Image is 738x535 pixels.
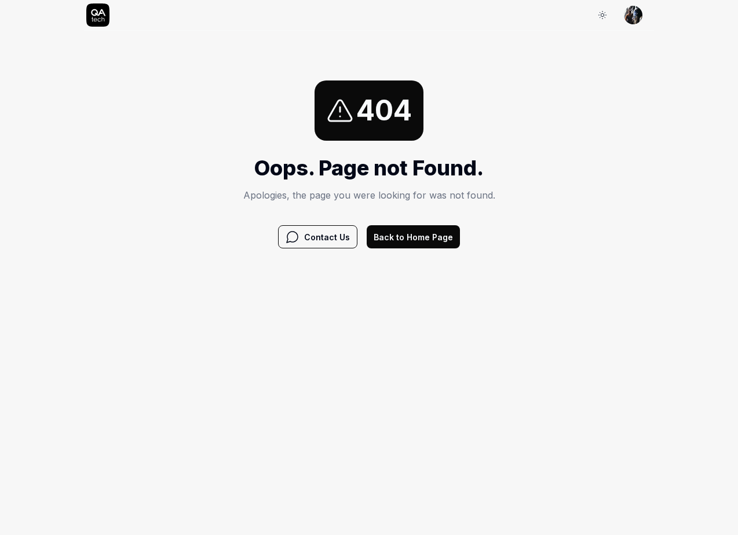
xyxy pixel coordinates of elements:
[243,152,495,184] h1: Oops. Page not Found.
[356,90,412,131] span: 404
[278,225,357,248] button: Contact Us
[624,6,642,24] img: 05712e90-f4ae-4f2d-bd35-432edce69fe3.jpeg
[243,188,495,202] p: Apologies, the page you were looking for was not found.
[367,225,460,248] button: Back to Home Page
